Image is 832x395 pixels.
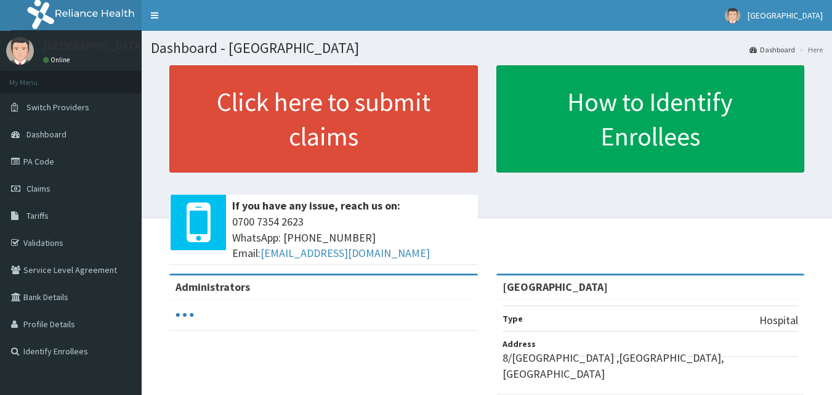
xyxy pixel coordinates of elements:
[6,37,34,65] img: User Image
[176,306,194,324] svg: audio-loading
[26,210,49,221] span: Tariffs
[43,55,73,64] a: Online
[749,44,795,55] a: Dashboard
[759,312,798,328] p: Hospital
[796,44,823,55] li: Here
[503,338,536,349] b: Address
[503,313,523,324] b: Type
[261,246,430,260] a: [EMAIL_ADDRESS][DOMAIN_NAME]
[232,198,400,213] b: If you have any issue, reach us on:
[151,40,823,56] h1: Dashboard - [GEOGRAPHIC_DATA]
[169,65,478,173] a: Click here to submit claims
[725,8,740,23] img: User Image
[43,40,145,51] p: [GEOGRAPHIC_DATA]
[26,129,67,140] span: Dashboard
[503,350,799,381] p: 8/[GEOGRAPHIC_DATA] ,[GEOGRAPHIC_DATA], [GEOGRAPHIC_DATA]
[232,214,472,261] span: 0700 7354 2623 WhatsApp: [PHONE_NUMBER] Email:
[26,183,50,194] span: Claims
[176,280,250,294] b: Administrators
[748,10,823,21] span: [GEOGRAPHIC_DATA]
[496,65,805,173] a: How to Identify Enrollees
[26,102,89,113] span: Switch Providers
[503,280,608,294] strong: [GEOGRAPHIC_DATA]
